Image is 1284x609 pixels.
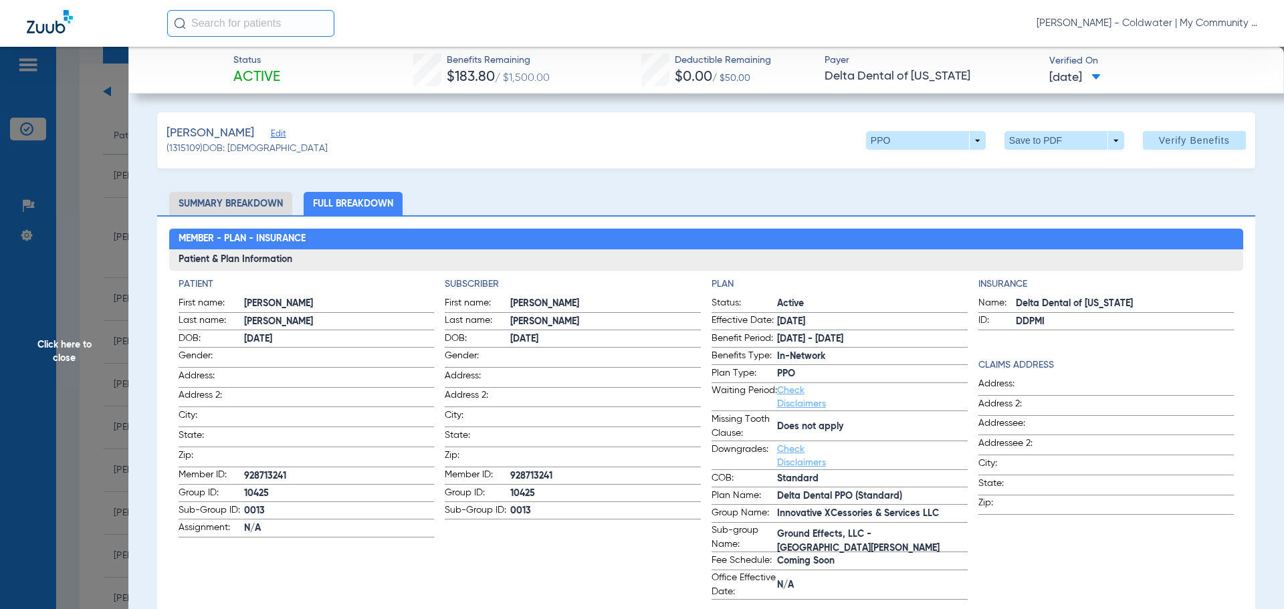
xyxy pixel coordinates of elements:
[777,386,826,408] a: Check Disclaimers
[179,314,244,330] span: Last name:
[244,297,435,311] span: [PERSON_NAME]
[1016,297,1235,311] span: Delta Dental of [US_STATE]
[1143,131,1246,150] button: Verify Benefits
[244,487,435,501] span: 10425
[712,412,777,441] span: Missing Tooth Clause:
[179,521,244,537] span: Assignment:
[169,192,292,215] li: Summary Breakdown
[510,487,701,501] span: 10425
[1049,70,1101,86] span: [DATE]
[233,68,280,87] span: Active
[777,534,968,548] span: Ground Effects, LLC - [GEOGRAPHIC_DATA][PERSON_NAME]
[179,429,244,447] span: State:
[179,503,244,519] span: Sub-Group ID:
[244,332,435,346] span: [DATE]
[978,416,1044,435] span: Addressee:
[167,10,334,37] input: Search for patients
[445,503,510,519] span: Sub-Group ID:
[179,369,244,387] span: Address:
[712,523,777,552] span: Sub-group Name:
[179,408,244,427] span: City:
[712,384,777,410] span: Waiting Period:
[712,506,777,522] span: Group Name:
[167,142,328,156] span: (1315109) DOB: [DEMOGRAPHIC_DATA]
[510,469,701,483] span: 928713241
[1004,131,1124,150] button: Save to PDF
[978,397,1044,415] span: Address 2:
[712,332,777,348] span: Benefit Period:
[978,477,1044,495] span: State:
[445,388,510,406] span: Address 2:
[712,296,777,312] span: Status:
[866,131,986,150] button: PPO
[447,53,550,68] span: Benefits Remaining
[179,332,244,348] span: DOB:
[978,358,1235,372] h4: Claims Address
[777,420,968,434] span: Does not apply
[1159,135,1230,146] span: Verify Benefits
[445,486,510,502] span: Group ID:
[777,350,968,364] span: In-Network
[712,489,777,505] span: Plan Name:
[712,349,777,365] span: Benefits Type:
[445,314,510,330] span: Last name:
[675,53,771,68] span: Deductible Remaining
[978,457,1044,475] span: City:
[978,437,1044,455] span: Addressee 2:
[712,443,777,469] span: Downgrades:
[510,504,701,518] span: 0013
[495,73,550,84] span: / $1,500.00
[777,367,968,381] span: PPO
[169,249,1244,271] h3: Patient & Plan Information
[244,315,435,329] span: [PERSON_NAME]
[179,486,244,502] span: Group ID:
[179,388,244,406] span: Address 2:
[445,277,701,291] h4: Subscriber
[777,489,968,503] span: Delta Dental PPO (Standard)
[777,554,968,568] span: Coming Soon
[777,472,968,486] span: Standard
[712,277,968,291] app-breakdown-title: Plan
[244,469,435,483] span: 928713241
[179,296,244,312] span: First name:
[777,315,968,329] span: [DATE]
[777,578,968,592] span: N/A
[445,449,510,467] span: Zip:
[179,277,435,291] h4: Patient
[978,277,1235,291] h4: Insurance
[675,70,712,84] span: $0.00
[179,468,244,484] span: Member ID:
[445,349,510,367] span: Gender:
[445,408,510,427] span: City:
[825,68,1038,85] span: Delta Dental of [US_STATE]
[777,445,826,467] a: Check Disclaimers
[445,332,510,348] span: DOB:
[1016,315,1235,329] span: DDPMI
[712,366,777,382] span: Plan Type:
[1037,17,1257,30] span: [PERSON_NAME] - Coldwater | My Community Dental Centers
[27,10,73,33] img: Zuub Logo
[445,369,510,387] span: Address:
[233,53,280,68] span: Status
[169,229,1244,250] h2: Member - Plan - Insurance
[447,70,495,84] span: $183.80
[712,74,750,83] span: / $50.00
[271,129,283,142] span: Edit
[712,571,777,599] span: Office Effective Date:
[445,468,510,484] span: Member ID:
[712,554,777,570] span: Fee Schedule:
[179,349,244,367] span: Gender:
[978,377,1044,395] span: Address:
[825,53,1038,68] span: Payer
[712,314,777,330] span: Effective Date:
[978,314,1016,330] span: ID:
[244,504,435,518] span: 0013
[167,125,254,142] span: [PERSON_NAME]
[1217,545,1284,609] div: Chat Widget
[777,297,968,311] span: Active
[510,332,701,346] span: [DATE]
[712,471,777,487] span: COB:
